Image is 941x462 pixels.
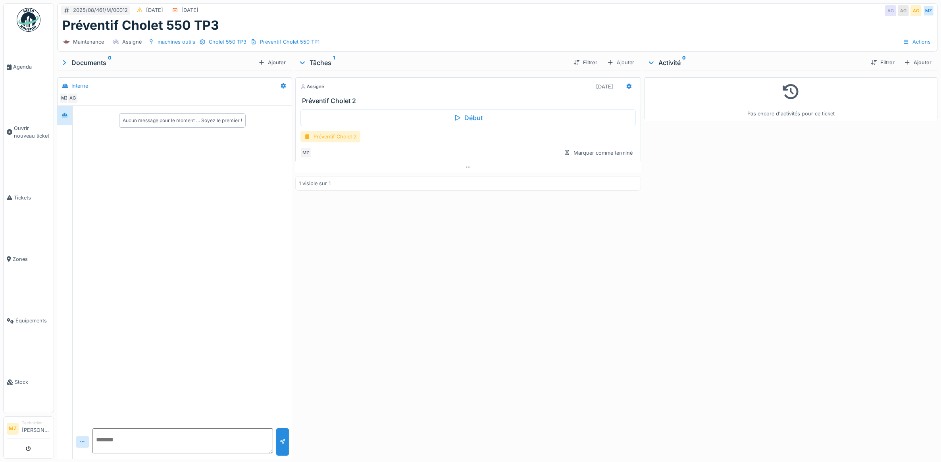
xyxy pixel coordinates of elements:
[561,148,636,158] div: Marquer comme terminé
[181,6,198,14] div: [DATE]
[122,38,142,46] div: Assigné
[22,420,50,426] div: Technicien
[7,420,50,439] a: MZ Technicien[PERSON_NAME]
[73,38,104,46] div: Maintenance
[146,6,163,14] div: [DATE]
[7,423,19,435] li: MZ
[302,97,638,105] h3: Préventif Cholet 2
[898,5,909,16] div: AG
[570,57,600,68] div: Filtrer
[123,117,242,124] div: Aucun message pour le moment … Soyez le premier !
[910,5,922,16] div: AG
[108,58,112,67] sup: 0
[260,38,319,46] div: Préventif Cholet 550 TP1
[901,57,935,68] div: Ajouter
[649,81,933,118] div: Pas encore d'activités pour ce ticket
[255,57,289,68] div: Ajouter
[899,36,934,48] div: Actions
[4,98,54,167] a: Ouvrir nouveau ticket
[299,180,331,187] div: 1 visible sur 1
[300,131,360,142] div: Préventif Cholet 2
[158,38,195,46] div: machines outils
[73,6,128,14] div: 2025/08/461/M/00012
[682,58,686,67] sup: 0
[923,5,934,16] div: MZ
[298,58,568,67] div: Tâches
[4,290,54,351] a: Équipements
[22,420,50,437] li: [PERSON_NAME]
[62,18,219,33] h1: Préventif Cholet 550 TP3
[13,63,50,71] span: Agenda
[4,228,54,290] a: Zones
[4,351,54,413] a: Stock
[15,317,50,324] span: Équipements
[14,125,50,140] span: Ouvrir nouveau ticket
[333,58,335,67] sup: 1
[17,8,40,32] img: Badge_color-CXgf-gQk.svg
[59,93,70,104] div: MZ
[4,167,54,228] a: Tickets
[604,57,638,68] div: Ajouter
[67,93,78,104] div: AG
[13,255,50,263] span: Zones
[60,58,255,67] div: Documents
[868,57,898,68] div: Filtrer
[71,82,88,90] div: Interne
[14,194,50,201] span: Tickets
[300,147,312,158] div: MZ
[300,109,636,126] div: Début
[15,378,50,386] span: Stock
[209,38,246,46] div: Cholet 550 TP3
[596,83,613,90] div: [DATE]
[885,5,896,16] div: AG
[647,58,864,67] div: Activité
[300,83,324,90] div: Assigné
[4,36,54,98] a: Agenda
